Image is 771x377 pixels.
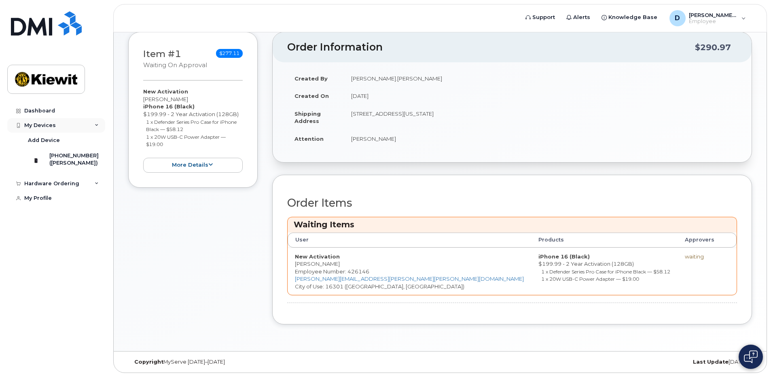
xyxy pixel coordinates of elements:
[143,61,207,69] small: Waiting On Approval
[541,276,639,282] small: 1 x 20W USB-C Power Adapter — $19.00
[134,359,163,365] strong: Copyright
[287,197,737,209] h2: Order Items
[294,219,731,230] h3: Waiting Items
[538,253,590,260] strong: iPhone 16 (Black)
[143,49,207,70] h3: Item #1
[216,49,243,58] span: $277.11
[573,13,590,21] span: Alerts
[678,233,722,247] th: Approvers
[295,253,340,260] strong: New Activation
[544,359,752,365] div: [DATE]
[561,9,596,25] a: Alerts
[288,233,531,247] th: User
[143,158,243,173] button: more details
[287,42,695,53] h2: Order Information
[295,268,369,275] span: Employee Number: 426146
[294,75,328,82] strong: Created By
[531,248,678,295] td: $199.99 - 2 Year Activation (128GB)
[520,9,561,25] a: Support
[541,269,670,275] small: 1 x Defender Series Pro Case for iPhone Black — $58.12
[664,10,752,26] div: David.Gholson
[294,110,321,125] strong: Shipping Address
[693,359,729,365] strong: Last Update
[344,130,737,148] td: [PERSON_NAME]
[295,275,524,282] a: [PERSON_NAME][EMAIL_ADDRESS][PERSON_NAME][PERSON_NAME][DOMAIN_NAME]
[532,13,555,21] span: Support
[294,136,324,142] strong: Attention
[143,103,195,110] strong: iPhone 16 (Black)
[143,88,243,172] div: [PERSON_NAME] $199.99 - 2 Year Activation (128GB)
[344,105,737,130] td: [STREET_ADDRESS][US_STATE]
[596,9,663,25] a: Knowledge Base
[146,119,237,133] small: 1 x Defender Series Pro Case for iPhone Black — $58.12
[143,88,188,95] strong: New Activation
[531,233,678,247] th: Products
[608,13,657,21] span: Knowledge Base
[685,253,714,261] div: waiting
[744,350,758,363] img: Open chat
[128,359,336,365] div: MyServe [DATE]–[DATE]
[689,12,737,18] span: [PERSON_NAME].[PERSON_NAME]
[689,18,737,25] span: Employee
[675,13,680,23] span: D
[344,70,737,87] td: [PERSON_NAME].[PERSON_NAME]
[294,93,329,99] strong: Created On
[344,87,737,105] td: [DATE]
[146,134,226,148] small: 1 x 20W USB-C Power Adapter — $19.00
[288,248,531,295] td: [PERSON_NAME] City of Use: 16301 ([GEOGRAPHIC_DATA], [GEOGRAPHIC_DATA])
[695,40,731,55] div: $290.97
